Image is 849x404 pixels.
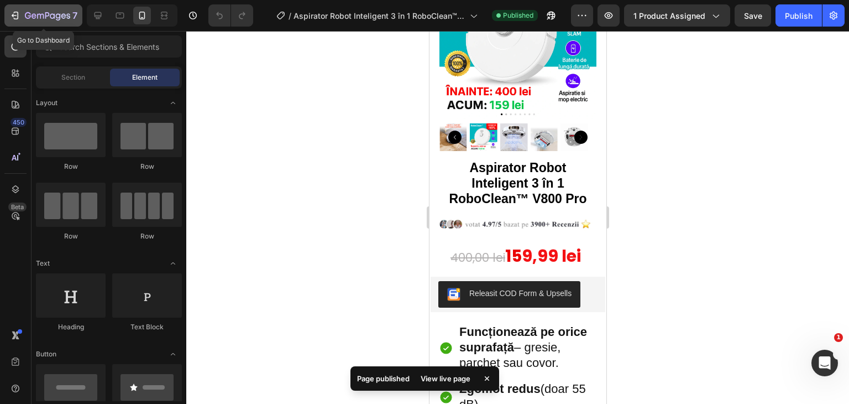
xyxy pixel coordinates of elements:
[36,98,57,108] span: Layout
[112,231,182,241] div: Row
[624,4,730,27] button: 1 product assigned
[30,351,111,365] strong: Zgomot redus
[36,322,106,332] div: Heading
[30,351,156,380] span: (doar 55 dB)
[112,322,182,332] div: Text Block
[785,10,813,22] div: Publish
[132,72,158,82] span: Element
[633,10,705,22] span: 1 product assigned
[8,203,27,211] div: Beta
[36,258,50,268] span: Text
[164,345,182,363] span: Toggle open
[36,349,56,359] span: Button
[294,10,465,22] span: Aspirator Robot Inteligent 3 în 1 RoboClean™ V800 Pro
[414,371,477,386] div: View live page
[72,9,77,22] p: 7
[208,4,253,27] div: Undo/Redo
[357,373,410,384] p: Page published
[775,4,822,27] button: Publish
[36,35,182,58] input: Search Sections & Elements
[36,231,106,241] div: Row
[36,162,106,172] div: Row
[811,350,838,376] iframe: Intercom live chat
[289,10,291,22] span: /
[61,72,85,82] span: Section
[735,4,771,27] button: Save
[429,31,606,404] iframe: Design area
[112,162,182,172] div: Row
[4,4,82,27] button: 7
[164,94,182,112] span: Toggle open
[744,11,762,20] span: Save
[164,255,182,272] span: Toggle open
[11,118,27,127] div: 450
[503,11,533,20] span: Published
[834,333,843,342] span: 1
